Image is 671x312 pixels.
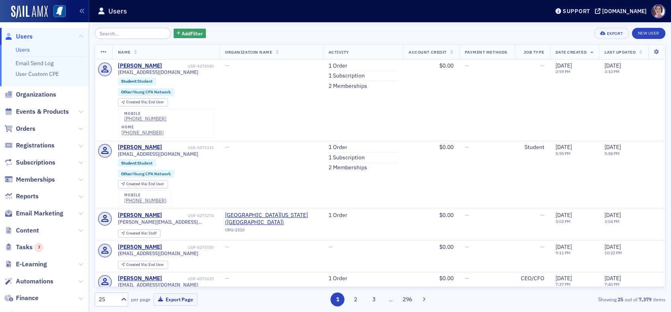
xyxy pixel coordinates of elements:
div: home [121,125,164,130]
div: USR-4273274 [163,213,214,218]
span: $0.00 [439,143,454,151]
a: New User [632,28,665,39]
span: Created Via : [126,181,149,186]
a: [PERSON_NAME] [118,144,162,151]
a: [PHONE_NUMBER] [124,198,166,203]
span: Content [16,226,39,235]
time: 9:11 PM [556,250,571,256]
span: Student : [121,78,137,84]
span: [DATE] [604,211,621,219]
time: 3:03 PM [556,219,571,224]
div: USR-4273050 [163,245,214,250]
button: 296 [400,293,414,306]
a: Reports [4,192,39,201]
a: [PERSON_NAME] [118,275,162,282]
h1: Users [108,6,127,16]
img: SailAMX [11,6,48,18]
span: — [540,243,544,250]
span: Other : [121,171,133,176]
span: Memberships [16,175,55,184]
time: 5:55 PM [556,151,571,156]
div: USR-4273025 [163,276,214,281]
strong: 7,379 [638,296,653,303]
div: Showing out of items [481,296,665,303]
button: Export Page [153,293,198,306]
span: — [465,243,469,250]
span: [PERSON_NAME][EMAIL_ADDRESS][PERSON_NAME][DOMAIN_NAME] [118,219,214,225]
span: [DATE] [604,243,621,250]
time: 10:22 PM [604,250,622,256]
button: Export [594,28,629,39]
div: Created Via: Staff [118,229,160,238]
span: — [465,275,469,282]
div: USR-4273331 [163,145,214,150]
span: Email Marketing [16,209,63,218]
a: Automations [4,277,53,286]
a: [PHONE_NUMBER] [124,116,166,122]
a: 1 Order [329,62,347,70]
span: Job Type [524,49,544,55]
span: [DATE] [556,275,572,282]
div: 25 [99,295,116,304]
a: Registrations [4,141,55,150]
a: Content [4,226,39,235]
a: Users [16,46,30,53]
span: Last Updated [604,49,636,55]
a: Other:Young CPA Network [121,89,171,95]
button: AddFilter [174,29,206,39]
a: View Homepage [48,5,66,19]
span: Subscriptions [16,158,55,167]
span: [EMAIL_ADDRESS][DOMAIN_NAME] [118,151,198,157]
img: SailAMX [53,5,66,17]
span: Reports [16,192,39,201]
div: mobile [124,193,166,198]
span: Organization Name [225,49,272,55]
div: [PERSON_NAME] [118,212,162,219]
span: — [225,275,229,282]
strong: 25 [616,296,625,303]
span: [EMAIL_ADDRESS][DOMAIN_NAME] [118,282,198,288]
a: 2 Memberships [329,164,367,171]
span: — [329,243,333,250]
div: [DOMAIN_NAME] [602,8,647,15]
a: 1 Subscription [329,154,365,161]
span: $0.00 [439,211,454,219]
span: [DATE] [556,211,572,219]
span: Date Created [556,49,587,55]
span: — [540,211,544,219]
a: 2 Memberships [329,83,367,90]
button: [DOMAIN_NAME] [595,8,649,14]
span: [DATE] [604,143,621,151]
span: Other : [121,89,133,95]
div: End User [126,263,164,267]
div: [PERSON_NAME] [118,62,162,70]
span: $0.00 [439,275,454,282]
div: [PHONE_NUMBER] [121,130,164,136]
a: Events & Products [4,107,69,116]
span: Automations [16,277,53,286]
button: 3 [367,293,381,306]
span: [DATE] [604,275,621,282]
span: — [225,62,229,69]
a: 1 Order [329,275,347,282]
span: Registrations [16,141,55,150]
a: Organizations [4,90,56,99]
a: Tasks3 [4,243,43,252]
span: [DATE] [604,62,621,69]
div: [PERSON_NAME] [118,244,162,251]
a: Memberships [4,175,55,184]
div: Support [563,8,590,15]
a: Student:Student [121,161,153,166]
time: 5:58 PM [604,151,620,156]
label: per page [131,296,151,303]
span: … [385,296,396,303]
a: 1 Order [329,212,347,219]
div: End User [126,182,164,186]
a: 1 Order [329,144,347,151]
span: — [465,143,469,151]
span: [DATE] [556,243,572,250]
div: Student: [118,78,157,85]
